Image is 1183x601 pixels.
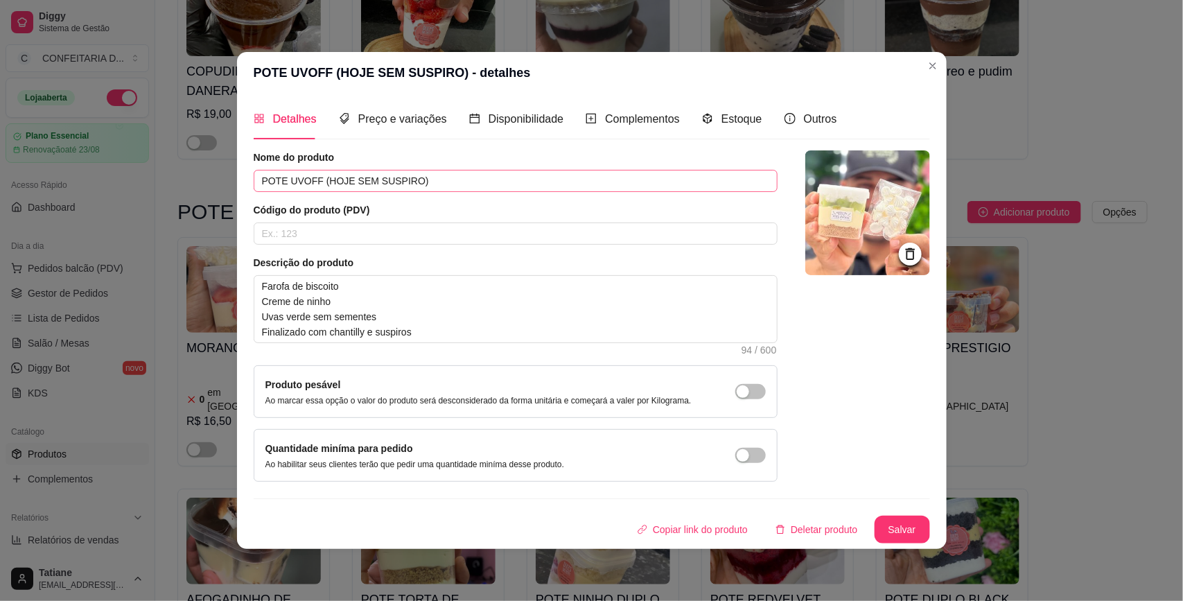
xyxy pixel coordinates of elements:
span: Preço e variações [358,113,447,125]
article: Descrição do produto [254,256,778,270]
span: Disponibilidade [489,113,564,125]
span: Outros [804,113,837,125]
span: code-sandbox [702,113,713,124]
label: Produto pesável [265,379,341,390]
button: deleteDeletar produto [764,516,869,543]
span: plus-square [586,113,597,124]
img: logo da loja [805,150,930,275]
span: Detalhes [273,113,317,125]
span: calendar [469,113,480,124]
button: Salvar [875,516,930,543]
label: Quantidade miníma para pedido [265,443,413,454]
input: Ex.: Hamburguer de costela [254,170,778,192]
span: Estoque [721,113,762,125]
span: appstore [254,113,265,124]
button: Copiar link do produto [626,516,759,543]
header: POTE UVOFF (HOJE SEM SUSPIRO) - detalhes [237,52,947,94]
p: Ao marcar essa opção o valor do produto será desconsiderado da forma unitária e começará a valer ... [265,395,692,406]
textarea: Farofa de biscoito Creme de ninho Uvas verde sem sementes Finalizado com chantilly e suspiros [254,276,777,342]
input: Ex.: 123 [254,223,778,245]
article: Código do produto (PDV) [254,203,778,217]
span: delete [775,525,785,534]
button: Close [922,55,944,77]
span: tags [339,113,350,124]
article: Nome do produto [254,150,778,164]
span: Complementos [605,113,680,125]
p: Ao habilitar seus clientes terão que pedir uma quantidade miníma desse produto. [265,459,565,470]
span: info-circle [785,113,796,124]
